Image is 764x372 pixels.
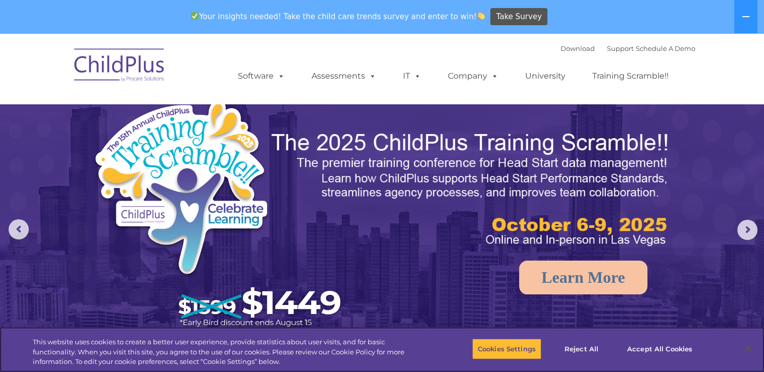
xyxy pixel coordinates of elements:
[33,337,420,367] div: This website uses cookies to create a better user experience, provide statistics about user visit...
[515,66,576,86] a: University
[737,338,759,360] button: Close
[490,8,547,26] a: Take Survey
[582,66,679,86] a: Training Scramble!!
[636,44,695,52] a: Schedule A Demo
[140,67,171,74] span: Last name
[301,66,386,86] a: Assessments
[69,41,170,92] img: ChildPlus by Procare Solutions
[477,12,485,20] img: 👏
[622,338,698,359] button: Accept All Cookies
[472,338,541,359] button: Cookies Settings
[561,44,595,52] a: Download
[496,8,542,26] span: Take Survey
[228,66,295,86] a: Software
[140,108,183,115] span: Phone number
[393,66,431,86] a: IT
[561,44,695,52] font: |
[550,338,613,359] button: Reject All
[438,66,508,86] a: Company
[191,12,198,20] img: ✅
[607,44,634,52] a: Support
[519,261,647,294] a: Learn More
[187,7,489,26] span: Your insights needed! Take the child care trends survey and enter to win!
